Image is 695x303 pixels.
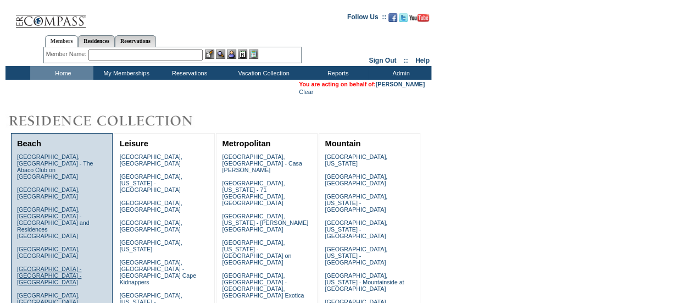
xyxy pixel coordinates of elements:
span: You are acting on behalf of: [299,81,425,87]
a: [GEOGRAPHIC_DATA], [US_STATE] - [PERSON_NAME][GEOGRAPHIC_DATA] [222,213,308,233]
span: :: [404,57,408,64]
a: [GEOGRAPHIC_DATA], [GEOGRAPHIC_DATA] - [GEOGRAPHIC_DATA], [GEOGRAPHIC_DATA] Exotica [222,272,304,299]
a: [GEOGRAPHIC_DATA], [GEOGRAPHIC_DATA] - Casa [PERSON_NAME] [222,153,302,173]
a: [GEOGRAPHIC_DATA], [GEOGRAPHIC_DATA] [17,186,80,200]
a: [GEOGRAPHIC_DATA], [US_STATE] - [GEOGRAPHIC_DATA] on [GEOGRAPHIC_DATA] [222,239,291,266]
a: [GEOGRAPHIC_DATA], [US_STATE] [325,153,387,167]
img: Destinations by Exclusive Resorts [5,110,220,132]
a: [GEOGRAPHIC_DATA], [GEOGRAPHIC_DATA] - [GEOGRAPHIC_DATA] Cape Kidnappers [120,259,196,285]
img: i.gif [5,16,14,17]
a: [GEOGRAPHIC_DATA], [US_STATE] - 71 [GEOGRAPHIC_DATA], [GEOGRAPHIC_DATA] [222,180,285,206]
a: [GEOGRAPHIC_DATA], [GEOGRAPHIC_DATA] - [GEOGRAPHIC_DATA] and Residences [GEOGRAPHIC_DATA] [17,206,90,239]
a: Residences [78,35,115,47]
a: [GEOGRAPHIC_DATA], [US_STATE] - [GEOGRAPHIC_DATA] [120,173,182,193]
a: Clear [299,89,313,95]
a: Subscribe to our YouTube Channel [409,16,429,23]
a: [GEOGRAPHIC_DATA], [GEOGRAPHIC_DATA] - The Abaco Club on [GEOGRAPHIC_DATA] [17,153,93,180]
img: b_calculator.gif [249,49,258,59]
td: Admin [368,66,431,80]
a: Follow us on Twitter [399,16,408,23]
td: Reports [305,66,368,80]
img: View [216,49,225,59]
img: Reservations [238,49,247,59]
a: [GEOGRAPHIC_DATA], [GEOGRAPHIC_DATA] [120,153,182,167]
img: Impersonate [227,49,236,59]
a: Members [45,35,79,47]
td: Home [30,66,93,80]
a: [GEOGRAPHIC_DATA], [US_STATE] - [GEOGRAPHIC_DATA] [325,219,387,239]
a: Become our fan on Facebook [388,16,397,23]
a: Beach [17,139,41,148]
img: b_edit.gif [205,49,214,59]
a: [GEOGRAPHIC_DATA], [GEOGRAPHIC_DATA] [120,200,182,213]
a: [GEOGRAPHIC_DATA], [GEOGRAPHIC_DATA] [120,219,182,233]
a: [GEOGRAPHIC_DATA], [US_STATE] [120,239,182,252]
a: Sign Out [369,57,396,64]
a: Leisure [120,139,148,148]
a: Reservations [115,35,156,47]
a: [GEOGRAPHIC_DATA], [US_STATE] - Mountainside at [GEOGRAPHIC_DATA] [325,272,404,292]
img: Subscribe to our YouTube Channel [409,14,429,22]
a: Help [415,57,430,64]
a: Metropolitan [222,139,270,148]
td: My Memberships [93,66,157,80]
a: Mountain [325,139,360,148]
img: Compass Home [15,5,86,28]
a: [PERSON_NAME] [376,81,425,87]
td: Follow Us :: [347,12,386,25]
img: Follow us on Twitter [399,13,408,22]
a: [GEOGRAPHIC_DATA] - [GEOGRAPHIC_DATA] - [GEOGRAPHIC_DATA] [17,266,81,285]
td: Vacation Collection [220,66,305,80]
a: [GEOGRAPHIC_DATA], [GEOGRAPHIC_DATA] [17,246,80,259]
td: Reservations [157,66,220,80]
a: [GEOGRAPHIC_DATA], [GEOGRAPHIC_DATA] [325,173,387,186]
a: [GEOGRAPHIC_DATA], [US_STATE] - [GEOGRAPHIC_DATA] [325,193,387,213]
div: Member Name: [46,49,88,59]
img: Become our fan on Facebook [388,13,397,22]
a: [GEOGRAPHIC_DATA], [US_STATE] - [GEOGRAPHIC_DATA] [325,246,387,266]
